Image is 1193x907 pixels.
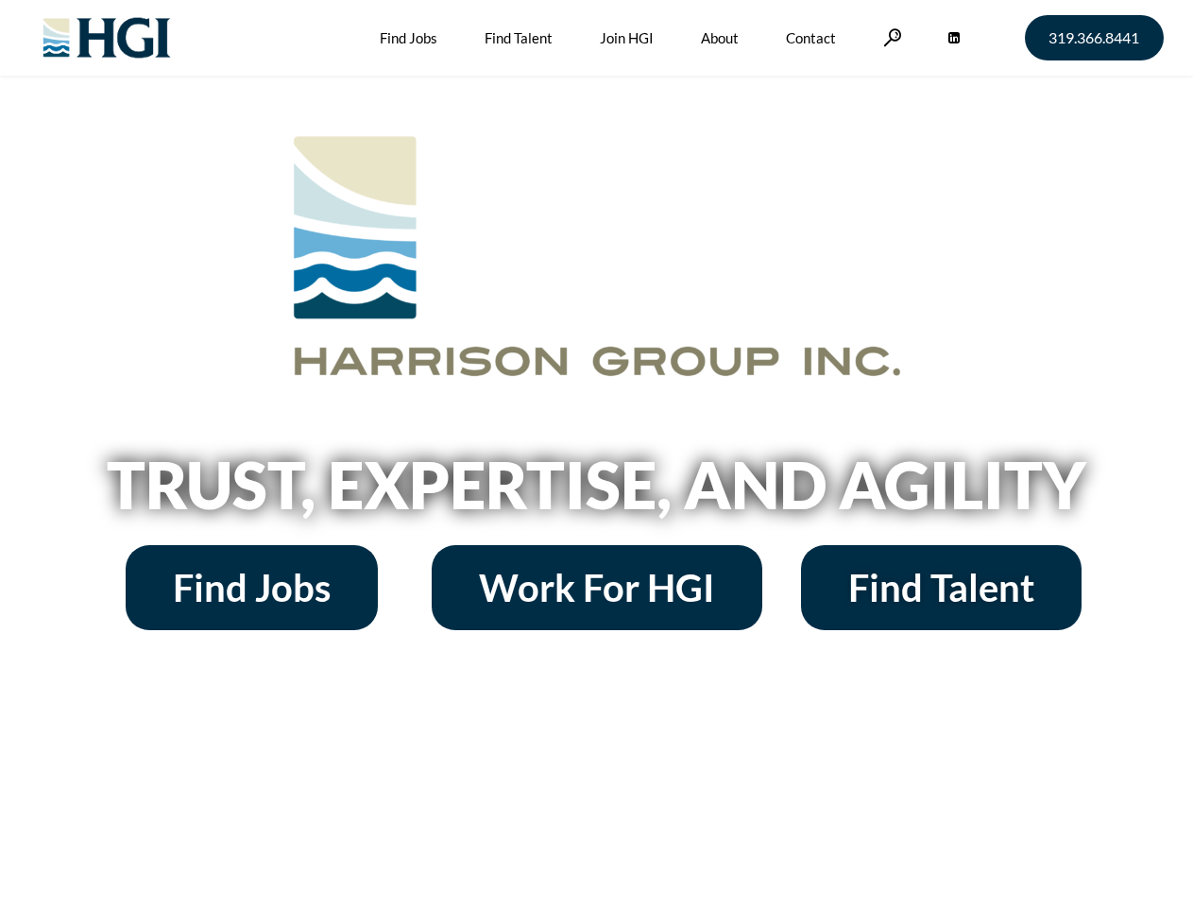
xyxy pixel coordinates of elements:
h2: Trust, Expertise, and Agility [59,453,1135,517]
span: Find Jobs [173,569,331,607]
a: Search [883,28,902,46]
span: Work For HGI [479,569,715,607]
a: Find Jobs [126,545,378,630]
span: Find Talent [848,569,1034,607]
a: 319.366.8441 [1025,15,1164,60]
span: 319.366.8441 [1048,30,1139,45]
a: Find Talent [801,545,1082,630]
a: Work For HGI [432,545,762,630]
